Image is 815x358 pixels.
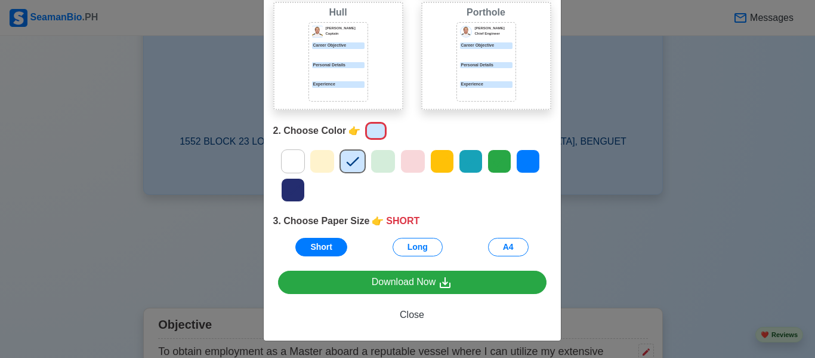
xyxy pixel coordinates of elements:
[475,26,513,31] p: [PERSON_NAME]
[460,42,513,49] div: Career Objective
[278,271,547,294] a: Download Now
[460,81,513,88] div: Experience
[348,124,360,138] span: point
[312,42,365,49] p: Career Objective
[277,5,400,20] div: Hull
[386,214,419,228] span: SHORT
[393,238,443,256] button: Long
[312,62,365,69] p: Personal Details
[326,31,365,36] p: Captain
[372,275,453,290] div: Download Now
[425,5,548,20] div: Porthole
[312,81,365,88] p: Experience
[460,62,513,69] div: Personal Details
[400,310,424,320] span: Close
[326,26,365,31] p: [PERSON_NAME]
[372,214,384,228] span: point
[475,31,513,36] p: Chief Engineer
[273,120,551,142] div: 2. Choose Color
[278,304,547,326] button: Close
[295,238,347,256] button: Short
[488,238,529,256] button: A4
[273,214,551,228] div: 3. Choose Paper Size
